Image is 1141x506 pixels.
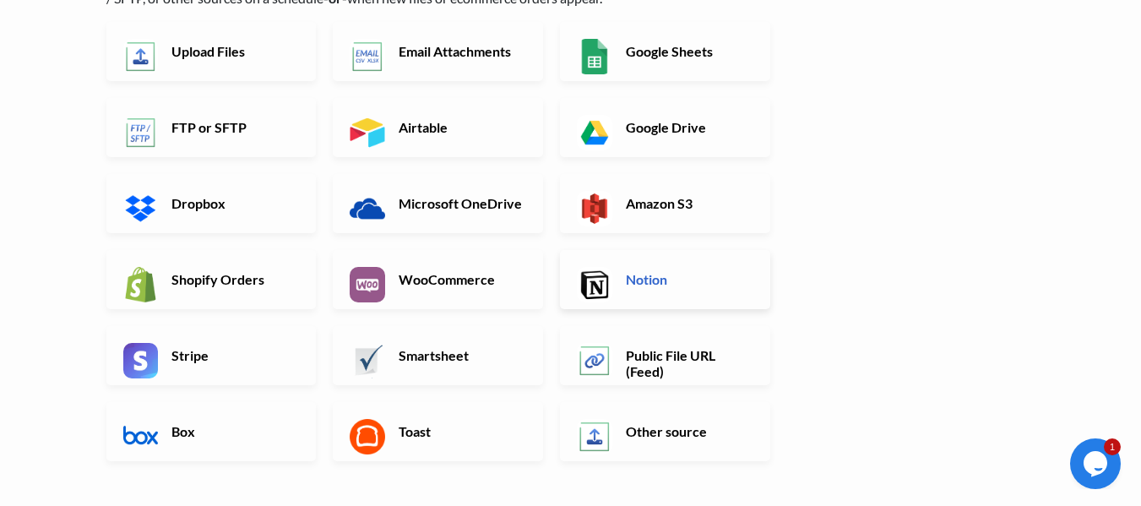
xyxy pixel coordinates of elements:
[577,39,612,74] img: Google Sheets App & API
[350,39,385,74] img: Email New CSV or XLSX File App & API
[167,195,300,211] h6: Dropbox
[560,22,770,81] a: Google Sheets
[577,191,612,226] img: Amazon S3 App & API
[333,402,543,461] a: Toast
[123,419,159,454] img: Box App & API
[333,326,543,385] a: Smartsheet
[394,271,527,287] h6: WooCommerce
[167,119,300,135] h6: FTP or SFTP
[394,195,527,211] h6: Microsoft OneDrive
[1070,438,1124,489] iframe: chat widget
[577,267,612,302] img: Notion App & API
[123,267,159,302] img: Shopify App & API
[622,271,754,287] h6: Notion
[106,22,317,81] a: Upload Files
[622,43,754,59] h6: Google Sheets
[560,98,770,157] a: Google Drive
[106,174,317,233] a: Dropbox
[577,419,612,454] img: Other Source App & API
[560,326,770,385] a: Public File URL (Feed)
[394,43,527,59] h6: Email Attachments
[577,343,612,378] img: Public File URL App & API
[333,174,543,233] a: Microsoft OneDrive
[123,343,159,378] img: Stripe App & API
[123,39,159,74] img: Upload Files App & API
[560,250,770,309] a: Notion
[106,250,317,309] a: Shopify Orders
[560,402,770,461] a: Other source
[394,119,527,135] h6: Airtable
[333,22,543,81] a: Email Attachments
[167,271,300,287] h6: Shopify Orders
[622,195,754,211] h6: Amazon S3
[106,402,317,461] a: Box
[167,43,300,59] h6: Upload Files
[350,343,385,378] img: Smartsheet App & API
[167,423,300,439] h6: Box
[123,115,159,150] img: FTP or SFTP App & API
[394,347,527,363] h6: Smartsheet
[622,347,754,379] h6: Public File URL (Feed)
[560,174,770,233] a: Amazon S3
[622,423,754,439] h6: Other source
[394,423,527,439] h6: Toast
[333,98,543,157] a: Airtable
[106,326,317,385] a: Stripe
[350,191,385,226] img: Microsoft OneDrive App & API
[622,119,754,135] h6: Google Drive
[167,347,300,363] h6: Stripe
[350,419,385,454] img: Toast App & API
[333,250,543,309] a: WooCommerce
[106,98,317,157] a: FTP or SFTP
[350,115,385,150] img: Airtable App & API
[350,267,385,302] img: WooCommerce App & API
[123,191,159,226] img: Dropbox App & API
[577,115,612,150] img: Google Drive App & API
